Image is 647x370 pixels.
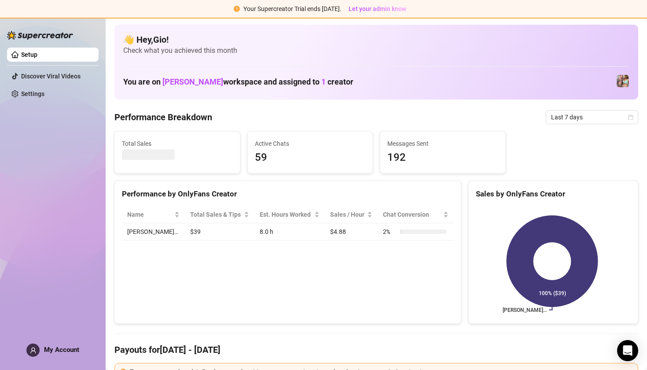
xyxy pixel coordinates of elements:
[114,111,212,123] h4: Performance Breakdown
[387,139,498,148] span: Messages Sent
[122,223,185,240] td: [PERSON_NAME]…
[321,77,326,86] span: 1
[476,188,631,200] div: Sales by OnlyFans Creator
[503,307,547,313] text: [PERSON_NAME]…
[628,115,633,120] span: calendar
[325,223,378,240] td: $4.88
[122,206,185,223] th: Name
[21,51,37,58] a: Setup
[127,210,173,219] span: Name
[190,210,242,219] span: Total Sales & Tips
[185,206,254,223] th: Total Sales & Tips
[387,149,498,166] span: 192
[123,77,353,87] h1: You are on workspace and assigned to creator
[123,46,629,55] span: Check what you achieved this month
[162,77,223,86] span: [PERSON_NAME]
[122,188,454,200] div: Performance by OnlyFans Creator
[7,31,73,40] img: logo-BBDzfeDw.svg
[255,139,366,148] span: Active Chats
[122,139,233,148] span: Total Sales
[123,33,629,46] h4: 👋 Hey, Gio !
[21,90,44,97] a: Settings
[243,5,342,12] span: Your Supercreator Trial ends [DATE].
[21,73,81,80] a: Discover Viral Videos
[551,111,633,124] span: Last 7 days
[234,6,240,12] span: exclamation-circle
[254,223,324,240] td: 8.0 h
[30,347,37,354] span: user
[617,340,638,361] div: Open Intercom Messenger
[44,346,79,354] span: My Account
[349,5,406,12] span: Let your admin know
[255,149,366,166] span: 59
[330,210,366,219] span: Sales / Hour
[114,344,638,356] h4: Payouts for [DATE] - [DATE]
[617,75,629,87] img: Jess
[383,227,397,237] span: 2 %
[185,223,254,240] td: $39
[260,210,312,219] div: Est. Hours Worked
[383,210,441,219] span: Chat Conversion
[345,4,410,14] button: Let your admin know
[325,206,378,223] th: Sales / Hour
[378,206,454,223] th: Chat Conversion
